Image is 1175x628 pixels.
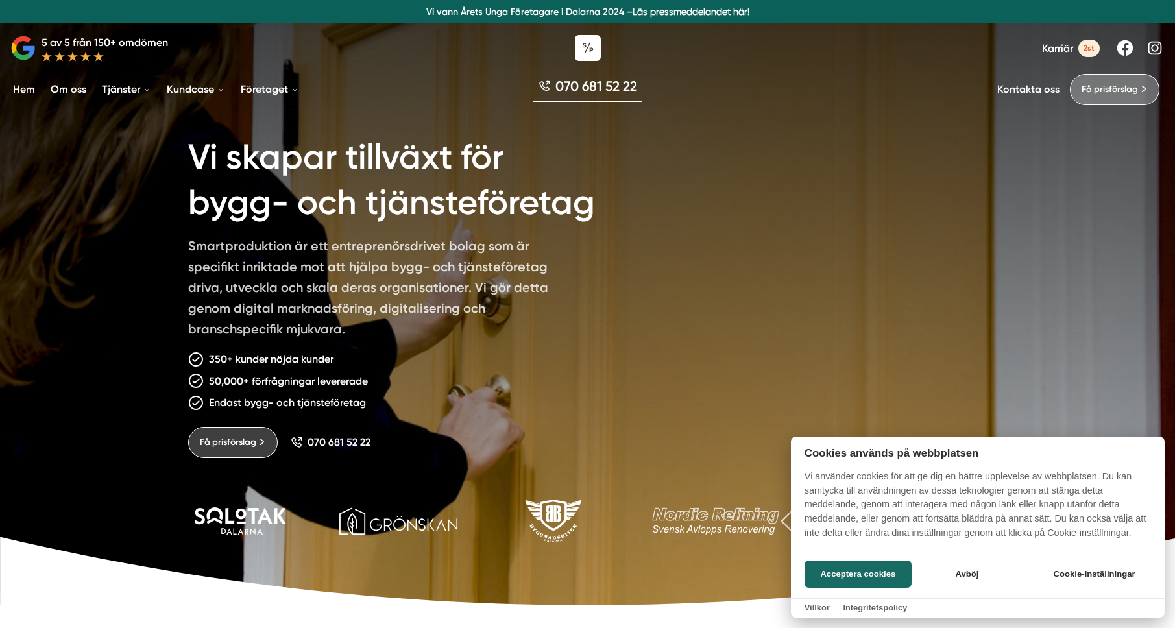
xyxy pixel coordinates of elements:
[1037,561,1151,588] button: Cookie-inställningar
[843,603,907,612] a: Integritetspolicy
[791,447,1165,459] h2: Cookies används på webbplatsen
[805,561,912,588] button: Acceptera cookies
[915,561,1019,588] button: Avböj
[805,603,830,612] a: Villkor
[791,470,1165,549] p: Vi använder cookies för att ge dig en bättre upplevelse av webbplatsen. Du kan samtycka till anvä...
